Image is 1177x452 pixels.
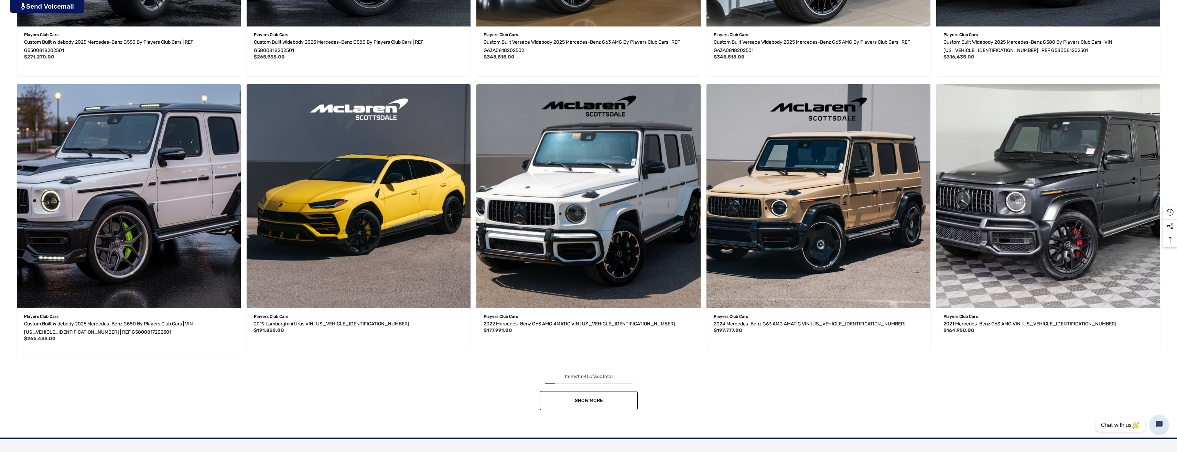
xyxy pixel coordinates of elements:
[484,54,515,60] span: $348,515.00
[706,84,930,308] a: 2024 Mercedes-Benz G63 AMG 4MATIC VIN W1NYC7HJXRX502401,$197,777.00
[254,327,284,333] span: $191,850.00
[24,39,193,53] span: Custom Built Widebody 2025 Mercedes-Benz G550 by Players Club Cars | REF G5500818202501
[943,327,974,333] span: $164,950.00
[484,39,680,53] span: Custom Built Versace Widebody 2025 Mercedes-Benz G63 AMG by Players Club Cars | REF G63A0818202502
[247,84,471,308] img: For Sale: 2019 Lamborghini Urus VIN ZPBUA1ZL8KLA03403
[936,84,1160,308] img: For Sale: 2021 Mercedes-Benz G63 AMG VIN W1NYC7HJ9MX381336
[594,374,603,379] span: 360
[254,39,423,53] span: Custom Built Widebody 2025 Mercedes-Benz G580 by Players Club Cars | REF G5800818202501
[484,320,693,328] a: 2022 Mercedes-Benz G63 AMG 4MATIC VIN W1NYC7HJ4NX448751,$177,991.00
[476,84,700,308] img: For Sale: 2022 Mercedes-Benz G63 AMG 4MATIC VIN W1NYC7HJ4NX448751
[584,374,590,379] span: 45
[484,38,693,55] a: Custom Built Versace Widebody 2025 Mercedes-Benz G63 AMG by Players Club Cars | REF G63A081820250...
[484,327,512,333] span: $177,991.00
[484,321,675,327] span: 2022 Mercedes-Benz G63 AMG 4MATIC VIN [US_VEHICLE_IDENTIFICATION_NUMBER]
[1167,209,1174,216] svg: Recently Viewed
[943,320,1153,328] a: 2021 Mercedes-Benz G63 AMG VIN W1NYC7HJ9MX381336,$164,950.00
[14,373,1163,410] nav: pagination
[577,374,579,379] span: 1
[1167,223,1174,230] svg: Social Media
[943,30,1153,39] p: Players Club Cars
[714,312,923,321] p: Players Club Cars
[714,38,923,55] a: Custom Built Versace Widebody 2025 Mercedes-Benz G63 AMG by Players Club Cars | REF G63A081820250...
[24,54,54,60] span: $271,270.00
[484,30,693,39] p: Players Club Cars
[714,54,745,60] span: $348,515.00
[943,54,974,60] span: $316,435.00
[714,39,910,53] span: Custom Built Versace Widebody 2025 Mercedes-Benz G63 AMG by Players Club Cars | REF G63A0818202501
[943,39,1112,53] span: Custom Built Widebody 2025 Mercedes-Benz G580 by Players Club Cars | VIN [US_VEHICLE_IDENTIFICATI...
[254,320,463,328] a: 2019 Lamborghini Urus VIN ZPBUA1ZL8KLA03403,$191,850.00
[936,84,1160,308] a: 2021 Mercedes-Benz G63 AMG VIN W1NYC7HJ9MX381336,$164,950.00
[540,391,638,410] a: Show More
[476,84,700,308] a: 2022 Mercedes-Benz G63 AMG 4MATIC VIN W1NYC7HJ4NX448751,$177,991.00
[714,30,923,39] p: Players Club Cars
[247,84,471,308] a: 2019 Lamborghini Urus VIN ZPBUA1ZL8KLA03403,$191,850.00
[706,84,930,308] img: For Sale: 2024 Mercedes-Benz G63 AMG 4MATIC VIN W1NYC7HJXRX502401
[254,54,285,60] span: $265,935.00
[254,38,463,55] a: Custom Built Widebody 2025 Mercedes-Benz G580 by Players Club Cars | REF G5800818202501,$265,935.00
[943,321,1116,327] span: 2021 Mercedes-Benz G63 AMG VIN [US_VEHICLE_IDENTIFICATION_NUMBER]
[1163,237,1177,244] svg: Top
[17,84,241,308] a: Custom Built Widebody 2025 Mercedes-Benz G580 by Players Club Cars | VIN W1NWM0ABXSX043942 | REF ...
[17,84,241,308] img: Custom Built 2025 Mercedes-Benz G580 by Players Club Cars | VIN W1NWM0ABXSX043942 | REF G58008172...
[943,38,1153,55] a: Custom Built Widebody 2025 Mercedes-Benz G580 by Players Club Cars | VIN W1NWM0ABXSX043942 | REF ...
[943,312,1153,321] p: Players Club Cars
[714,320,923,328] a: 2024 Mercedes-Benz G63 AMG 4MATIC VIN W1NYC7HJXRX502401,$197,777.00
[254,312,463,321] p: Players Club Cars
[24,312,234,321] p: Players Club Cars
[714,327,742,333] span: $197,777.00
[574,398,603,403] span: Show More
[24,336,56,342] span: $266,435.00
[714,321,906,327] span: 2024 Mercedes-Benz G63 AMG 4MATIC VIN [US_VEHICLE_IDENTIFICATION_NUMBER]
[24,30,234,39] p: Players Club Cars
[24,320,234,336] a: Custom Built Widebody 2025 Mercedes-Benz G580 by Players Club Cars | VIN W1NWM0ABXSX043942 | REF ...
[24,38,234,55] a: Custom Built Widebody 2025 Mercedes-Benz G550 by Players Club Cars | REF G5500818202501,$271,270.00
[254,30,463,39] p: Players Club Cars
[21,3,25,10] img: PjwhLS0gR2VuZXJhdG9yOiBHcmF2aXQuaW8gLS0+PHN2ZyB4bWxucz0iaHR0cDovL3d3dy53My5vcmcvMjAwMC9zdmciIHhtb...
[24,321,193,335] span: Custom Built Widebody 2025 Mercedes-Benz G580 by Players Club Cars | VIN [US_VEHICLE_IDENTIFICATI...
[14,373,1163,381] div: Items to of total
[484,312,693,321] p: Players Club Cars
[254,321,409,327] span: 2019 Lamborghini Urus VIN [US_VEHICLE_IDENTIFICATION_NUMBER]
